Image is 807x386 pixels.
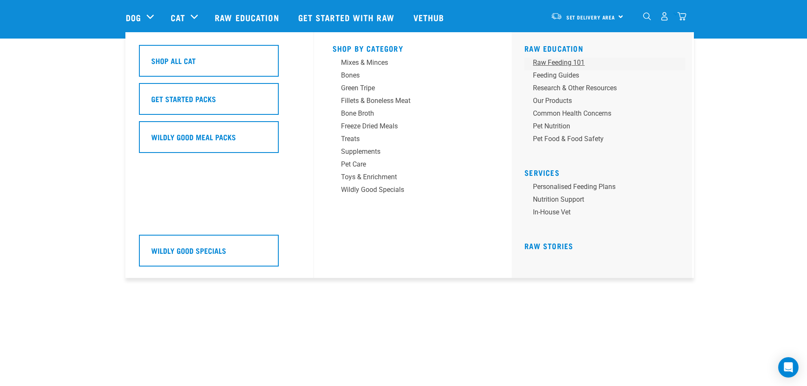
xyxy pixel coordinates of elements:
a: Feeding Guides [524,70,685,83]
a: Pet Care [333,159,494,172]
div: Green Tripe [341,83,473,93]
div: Pet Food & Food Safety [533,134,665,144]
a: Treats [333,134,494,147]
div: Open Intercom Messenger [778,357,799,378]
a: Cat [171,11,185,24]
img: van-moving.png [551,12,562,20]
div: Bone Broth [341,108,473,119]
a: Research & Other Resources [524,83,685,96]
div: Mixes & Minces [341,58,473,68]
a: Raw Feeding 101 [524,58,685,70]
div: Bones [341,70,473,81]
div: Common Health Concerns [533,108,665,119]
a: Vethub [405,0,455,34]
div: Research & Other Resources [533,83,665,93]
div: Our Products [533,96,665,106]
h5: Wildly Good Specials [151,245,226,256]
a: Dog [126,11,141,24]
a: Get Started Packs [139,83,300,121]
a: Wildly Good Specials [139,235,300,273]
a: In-house vet [524,207,685,220]
img: home-icon-1@2x.png [643,12,651,20]
div: Pet Nutrition [533,121,665,131]
div: Fillets & Boneless Meat [341,96,473,106]
a: Nutrition Support [524,194,685,207]
a: Raw Stories [524,244,573,248]
a: Pet Food & Food Safety [524,134,685,147]
h5: Shop By Category [333,44,494,51]
a: Common Health Concerns [524,108,685,121]
h5: Get Started Packs [151,93,216,104]
a: Bones [333,70,494,83]
a: Raw Education [524,46,583,50]
div: Raw Feeding 101 [533,58,665,68]
a: Our Products [524,96,685,108]
h5: Wildly Good Meal Packs [151,131,236,142]
div: Toys & Enrichment [341,172,473,182]
a: Raw Education [206,0,289,34]
a: Wildly Good Specials [333,185,494,197]
h5: Shop All Cat [151,55,196,66]
img: user.png [660,12,669,21]
a: Shop All Cat [139,45,300,83]
img: home-icon@2x.png [677,12,686,21]
a: Bone Broth [333,108,494,121]
div: Freeze Dried Meals [341,121,473,131]
div: Feeding Guides [533,70,665,81]
a: Toys & Enrichment [333,172,494,185]
span: Set Delivery Area [566,16,616,19]
a: Wildly Good Meal Packs [139,121,300,159]
a: Get started with Raw [290,0,405,34]
a: Personalised Feeding Plans [524,182,685,194]
div: Pet Care [341,159,473,169]
a: Pet Nutrition [524,121,685,134]
div: Supplements [341,147,473,157]
a: Fillets & Boneless Meat [333,96,494,108]
h5: Services [524,168,685,175]
div: Wildly Good Specials [341,185,473,195]
a: Freeze Dried Meals [333,121,494,134]
a: Green Tripe [333,83,494,96]
div: Treats [341,134,473,144]
a: Supplements [333,147,494,159]
a: Mixes & Minces [333,58,494,70]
